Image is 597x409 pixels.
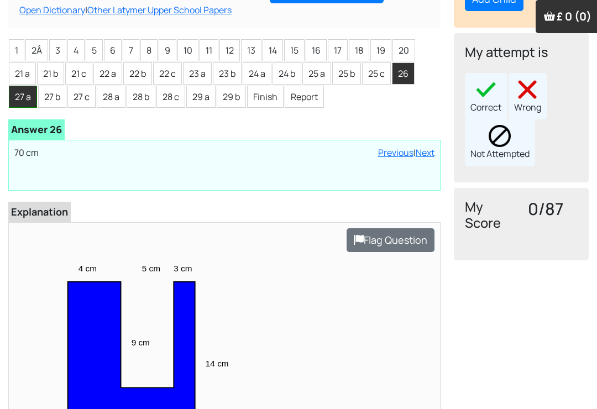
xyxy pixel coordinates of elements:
li: 24 a [243,62,271,85]
img: right40x40.png [475,78,497,101]
li: 23 a [183,62,212,85]
li: Finish [247,86,284,108]
text: 3 cm [174,264,192,273]
li: 3 [49,39,66,61]
div: | [378,146,434,159]
text: 9 cm [132,338,150,347]
a: Previous [378,146,413,159]
li: 7 [123,39,139,61]
div: Wrong [509,73,547,119]
li: Report [285,86,324,108]
li: 11 [200,39,218,61]
li: 9 [159,39,176,61]
div: Correct [465,73,507,119]
li: 12 [219,39,240,61]
h4: My attempt is [465,44,578,60]
li: 28 a [97,86,125,108]
li: 15 [284,39,305,61]
li: 29 b [217,86,246,108]
li: 6 [104,39,122,61]
li: 13 [241,39,261,61]
li: 22 b [123,62,152,85]
li: 25 a [302,62,331,85]
b: Explanation [11,205,68,218]
a: Open Dictionary [19,4,85,16]
h4: My Score [465,199,515,230]
button: Flag Question [347,228,434,252]
img: Your items in the shopping basket [544,11,555,22]
img: cross40x40.png [516,78,538,101]
li: 26 [392,62,415,85]
p: 70 cm [14,146,434,159]
li: 27 c [67,86,96,108]
li: 25 c [362,62,391,85]
li: 24 b [273,62,301,85]
img: block.png [489,125,511,147]
h3: 0/87 [528,199,578,219]
text: 14 cm [206,359,229,368]
li: 28 b [127,86,155,108]
text: 5 cm [142,264,160,273]
b: Answer 26 [11,123,62,136]
li: 21 b [37,62,64,85]
li: 14 [263,39,283,61]
li: 19 [370,39,391,61]
a: Next [416,146,434,159]
li: 22 a [93,62,122,85]
li: 27 a [9,86,37,108]
span: £ 0 (0) [557,9,591,24]
li: 5 [86,39,103,61]
li: 17 [328,39,348,61]
li: 2Â [25,39,48,61]
text: 4 cm [78,264,97,273]
div: Not Attempted [465,119,535,166]
li: 22 c [153,62,182,85]
li: 16 [306,39,327,61]
li: 10 [177,39,198,61]
li: 27 b [38,86,66,108]
li: 25 b [332,62,361,85]
li: 4 [67,39,85,61]
li: 28 c [156,86,185,108]
li: 23 b [213,62,242,85]
li: 20 [392,39,415,61]
li: 29 a [186,86,216,108]
li: 1 [9,39,24,61]
li: 8 [140,39,158,61]
div: | [19,3,430,17]
li: 21 a [9,62,36,85]
li: 18 [349,39,369,61]
a: Other Latymer Upper School Papers [87,4,232,16]
li: 21 c [65,62,92,85]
